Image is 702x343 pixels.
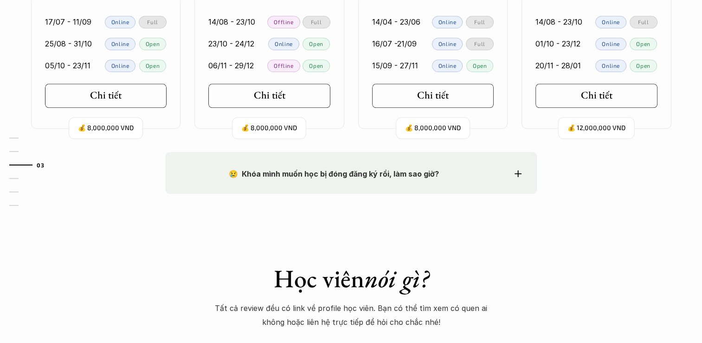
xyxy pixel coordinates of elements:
[146,40,160,47] p: Open
[229,169,439,178] strong: 😢 Khóa mình muốn học bị đóng đăng ký rồi, làm sao giờ?
[208,37,254,51] p: 23/10 - 24/12
[638,19,649,25] p: Full
[535,37,580,51] p: 01/10 - 23/12
[372,15,420,29] p: 14/04 - 23/06
[535,84,657,108] a: Chi tiết
[208,15,255,29] p: 14/08 - 23/10
[567,122,625,134] p: 💰 12,000,000 VND
[37,161,44,168] strong: 03
[636,62,650,69] p: Open
[90,89,122,101] h5: Chi tiết
[311,19,322,25] p: Full
[473,62,487,69] p: Open
[274,62,293,69] p: Offline
[438,19,457,25] p: Online
[405,122,461,134] p: 💰 8,000,000 VND
[417,89,449,101] h5: Chi tiết
[45,84,167,108] a: Chi tiết
[147,19,158,25] p: Full
[208,84,330,108] a: Chi tiết
[309,62,323,69] p: Open
[474,19,485,25] p: Full
[111,19,129,25] p: Online
[78,122,134,134] p: 💰 8,000,000 VND
[241,122,297,134] p: 💰 8,000,000 VND
[602,19,620,25] p: Online
[215,264,488,294] h1: Học viên
[146,62,160,69] p: Open
[535,59,581,73] p: 20/11 - 28/01
[602,62,620,69] p: Online
[535,15,582,29] p: 14/08 - 23/10
[438,62,457,69] p: Online
[274,19,293,25] p: Offline
[372,84,494,108] a: Chi tiết
[372,59,418,73] p: 15/09 - 27/11
[474,40,485,47] p: Full
[275,40,293,47] p: Online
[364,262,429,295] em: nói gì?
[636,40,650,47] p: Open
[9,159,53,171] a: 03
[111,40,129,47] p: Online
[602,40,620,47] p: Online
[254,89,285,101] h5: Chi tiết
[215,301,488,330] p: Tất cả review đều có link về profile học viên. Bạn có thể tìm xem có quen ai không hoặc liên hệ t...
[208,59,254,73] p: 06/11 - 29/12
[309,40,323,47] p: Open
[581,89,612,101] h5: Chi tiết
[438,40,457,47] p: Online
[111,62,129,69] p: Online
[372,37,417,51] p: 16/07 -21/09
